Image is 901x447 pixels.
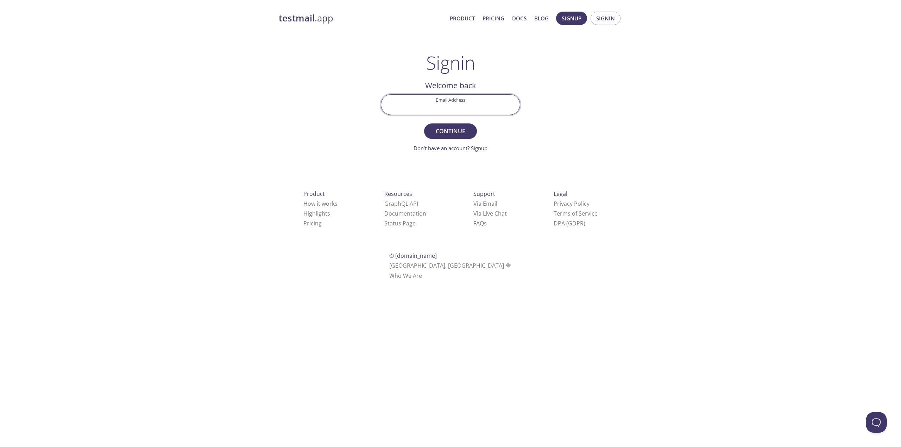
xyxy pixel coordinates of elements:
[591,12,620,25] button: Signin
[303,190,325,198] span: Product
[484,219,487,227] span: s
[450,14,475,23] a: Product
[473,219,487,227] a: FAQ
[279,12,444,24] a: testmail.app
[432,126,469,136] span: Continue
[512,14,527,23] a: Docs
[473,200,497,207] a: Via Email
[534,14,549,23] a: Blog
[381,79,520,91] h2: Welcome back
[384,200,418,207] a: GraphQL API
[554,200,590,207] a: Privacy Policy
[279,12,315,24] strong: testmail
[384,219,416,227] a: Status Page
[554,190,567,198] span: Legal
[554,219,585,227] a: DPA (GDPR)
[562,14,581,23] span: Signup
[384,210,426,217] a: Documentation
[556,12,587,25] button: Signup
[389,262,512,269] span: [GEOGRAPHIC_DATA], [GEOGRAPHIC_DATA]
[424,123,477,139] button: Continue
[596,14,615,23] span: Signin
[389,252,437,260] span: © [DOMAIN_NAME]
[483,14,504,23] a: Pricing
[384,190,412,198] span: Resources
[303,210,330,217] a: Highlights
[389,272,422,280] a: Who We Are
[426,52,475,73] h1: Signin
[866,412,887,433] iframe: Help Scout Beacon - Open
[303,200,338,207] a: How it works
[473,210,507,217] a: Via Live Chat
[473,190,495,198] span: Support
[554,210,598,217] a: Terms of Service
[414,145,487,152] a: Don't have an account? Signup
[303,219,322,227] a: Pricing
